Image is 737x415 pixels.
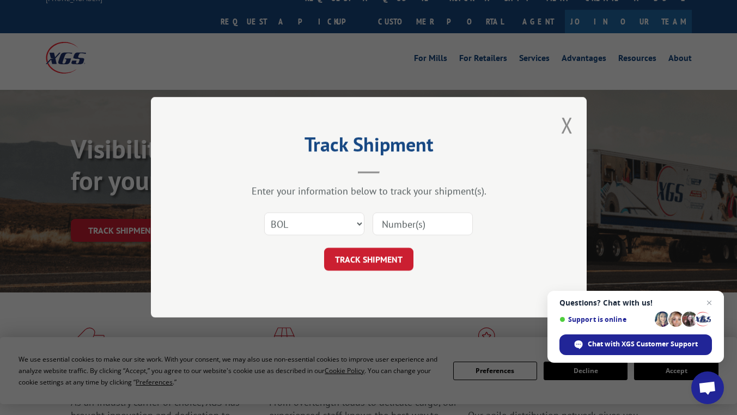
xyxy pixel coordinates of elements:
input: Number(s) [373,213,473,236]
span: Close chat [703,296,716,309]
button: TRACK SHIPMENT [324,248,413,271]
span: Questions? Chat with us! [559,298,712,307]
span: Support is online [559,315,651,324]
span: Chat with XGS Customer Support [588,339,698,349]
h2: Track Shipment [205,137,532,157]
div: Chat with XGS Customer Support [559,334,712,355]
div: Enter your information below to track your shipment(s). [205,185,532,198]
div: Open chat [691,371,724,404]
button: Close modal [561,111,573,139]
